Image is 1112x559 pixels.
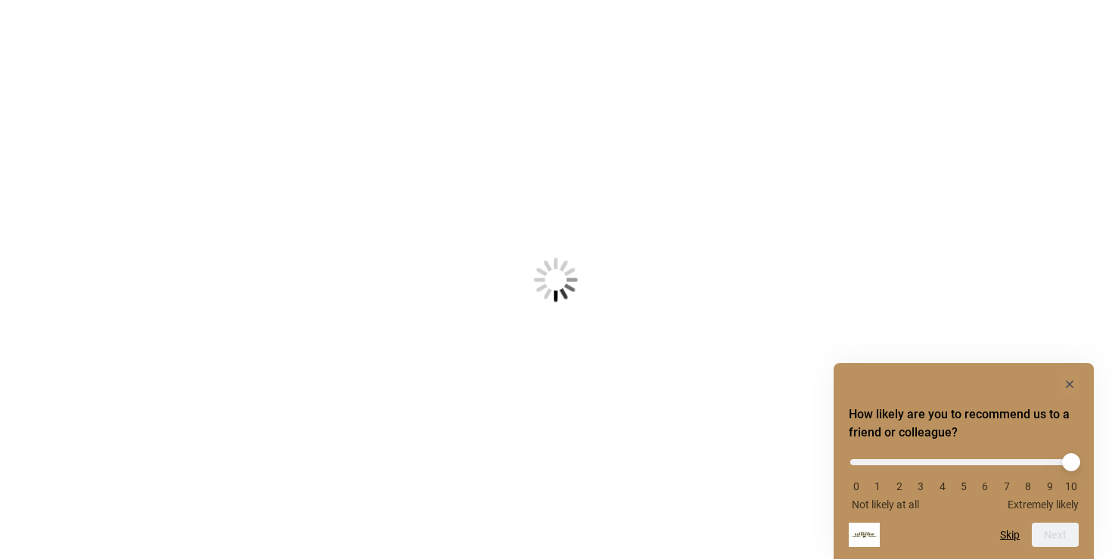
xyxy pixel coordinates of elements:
li: 1 [870,480,885,492]
li: 4 [935,480,950,492]
button: Skip [1000,529,1020,541]
li: 6 [977,480,992,492]
li: 0 [849,480,864,492]
li: 7 [999,480,1014,492]
li: 10 [1064,480,1079,492]
div: How likely are you to recommend us to a friend or colleague? Select an option from 0 to 10, with ... [849,375,1079,547]
span: Extremely likely [1008,498,1079,511]
li: 3 [913,480,928,492]
h2: How likely are you to recommend us to a friend or colleague? Select an option from 0 to 10, with ... [849,405,1079,442]
li: 2 [892,480,907,492]
li: 8 [1020,480,1036,492]
li: 5 [956,480,971,492]
span: Not likely at all [852,498,919,511]
button: Hide survey [1061,375,1079,393]
li: 9 [1042,480,1058,492]
img: Loading [459,183,653,377]
button: Next question [1032,523,1079,547]
div: How likely are you to recommend us to a friend or colleague? Select an option from 0 to 10, with ... [849,448,1079,511]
